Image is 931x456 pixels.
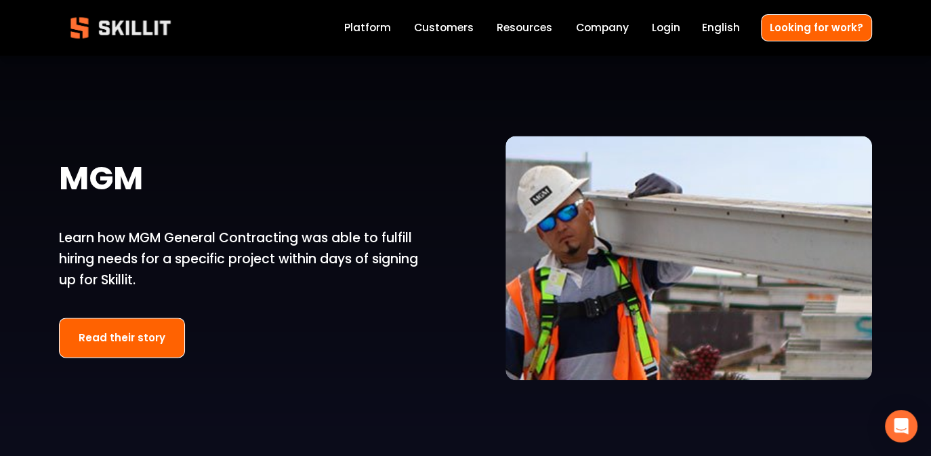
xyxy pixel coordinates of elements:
[761,14,872,41] a: Looking for work?
[885,410,917,442] div: Open Intercom Messenger
[701,19,739,37] div: language picker
[59,153,143,209] strong: MGM
[575,19,628,37] a: Company
[59,7,182,48] img: Skillit
[652,19,680,37] a: Login
[497,19,552,37] a: folder dropdown
[59,228,426,290] p: Learn how MGM General Contracting was able to fulfill hiring needs for a specific project within ...
[701,20,739,35] span: English
[59,318,185,358] a: Read their story
[414,19,474,37] a: Customers
[497,20,552,35] span: Resources
[344,19,390,37] a: Platform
